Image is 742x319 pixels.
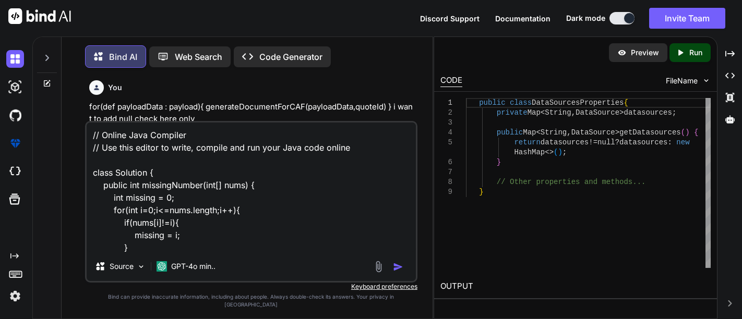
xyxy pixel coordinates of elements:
[497,128,523,137] span: public
[495,13,550,24] button: Documentation
[440,98,452,108] div: 1
[702,76,711,85] img: chevron down
[480,99,506,107] span: public
[6,50,24,68] img: darkChat
[689,47,702,58] p: Run
[615,128,619,137] span: >
[668,138,672,146] span: :
[514,148,554,156] span: HashMap<>
[497,178,646,186] span: // Other properties and methods...
[495,14,550,23] span: Documentation
[597,138,615,146] span: null
[393,262,403,272] img: icon
[85,293,417,309] p: Bind can provide inaccurate information, including about people. Always double-check its answers....
[536,128,541,137] span: <
[440,187,452,197] div: 9
[545,108,571,117] span: String
[6,287,24,305] img: settings
[87,122,416,252] textarea: // Online Java Compiler // Use this editor to write, compile and run your Java code online class ...
[554,148,558,156] span: (
[440,128,452,138] div: 4
[6,78,24,96] img: darkAi-studio
[566,13,605,23] span: Dark mode
[571,128,615,137] span: DataSource
[672,108,676,117] span: ;
[571,108,576,117] span: ,
[157,261,167,272] img: GPT-4o mini
[108,82,122,93] h6: You
[85,283,417,291] p: Keyboard preferences
[589,138,598,146] span: !=
[624,108,672,117] span: datasources
[558,148,563,156] span: )
[440,157,452,167] div: 6
[677,138,690,146] span: new
[6,106,24,124] img: githubDark
[440,138,452,148] div: 5
[631,47,659,58] p: Preview
[624,99,628,107] span: {
[563,148,567,156] span: ;
[666,76,698,86] span: FileName
[420,14,480,23] span: Discord Support
[171,261,216,272] p: GPT-4o min..
[685,128,689,137] span: )
[532,99,624,107] span: DataSourcesProperties
[497,158,501,166] span: }
[694,128,698,137] span: {
[619,138,667,146] span: datasources
[434,274,717,299] h2: OUTPUT
[617,48,627,57] img: preview
[137,262,146,271] img: Pick Models
[619,128,681,137] span: getDatasources
[541,128,567,137] span: String
[497,108,528,117] span: private
[541,108,545,117] span: <
[649,8,725,29] button: Invite Team
[89,101,415,125] p: for(def payloadData : payload){ generateDocumentForCAF(payloadData,quoteId) } i want to add null ...
[440,75,462,87] div: CODE
[373,261,385,273] img: attachment
[259,51,322,63] p: Code Generator
[6,163,24,180] img: cloudideIcon
[523,128,536,137] span: Map
[6,134,24,152] img: premium
[541,138,589,146] span: datasources
[440,177,452,187] div: 8
[510,99,532,107] span: class
[440,167,452,177] div: 7
[576,108,619,117] span: DataSource
[567,128,571,137] span: ,
[514,138,541,146] span: return
[440,108,452,118] div: 2
[440,118,452,128] div: 3
[619,108,624,117] span: >
[8,8,71,24] img: Bind AI
[109,51,137,63] p: Bind AI
[420,13,480,24] button: Discord Support
[480,188,484,196] span: }
[681,128,685,137] span: (
[175,51,222,63] p: Web Search
[528,108,541,117] span: Map
[615,138,619,146] span: ?
[110,261,134,272] p: Source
